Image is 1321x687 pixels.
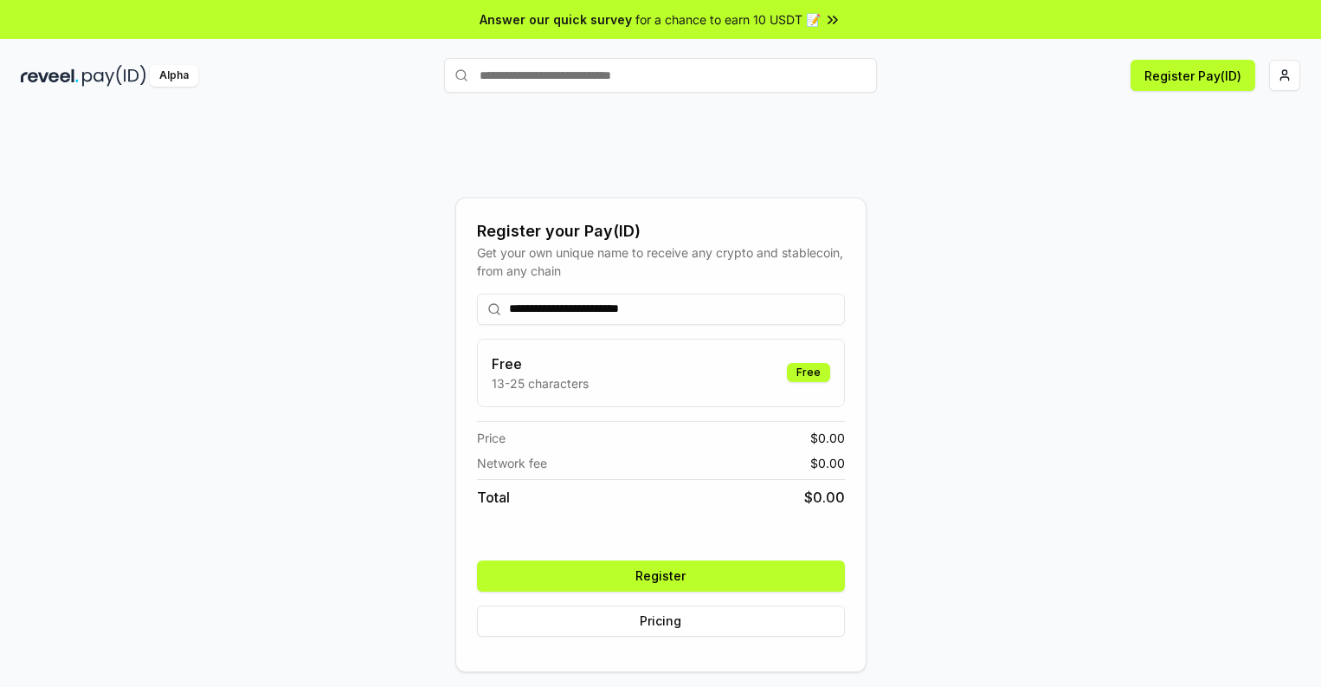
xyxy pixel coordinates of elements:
[492,353,589,374] h3: Free
[810,429,845,447] span: $ 0.00
[477,454,547,472] span: Network fee
[477,606,845,637] button: Pricing
[635,10,821,29] span: for a chance to earn 10 USDT 📝
[477,561,845,592] button: Register
[1131,60,1255,91] button: Register Pay(ID)
[480,10,632,29] span: Answer our quick survey
[477,219,845,243] div: Register your Pay(ID)
[82,65,146,87] img: pay_id
[21,65,79,87] img: reveel_dark
[477,429,506,447] span: Price
[477,243,845,280] div: Get your own unique name to receive any crypto and stablecoin, from any chain
[810,454,845,472] span: $ 0.00
[150,65,198,87] div: Alpha
[804,487,845,508] span: $ 0.00
[492,374,589,392] p: 13-25 characters
[477,487,510,508] span: Total
[787,363,830,382] div: Free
